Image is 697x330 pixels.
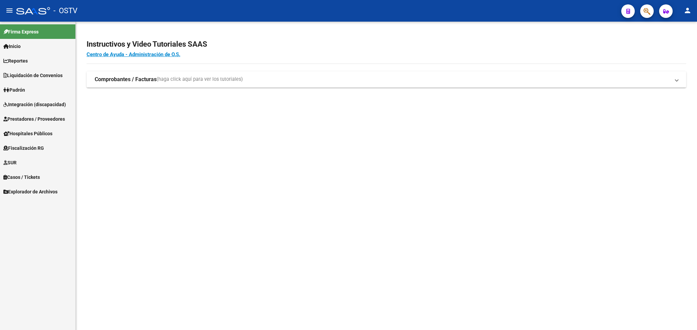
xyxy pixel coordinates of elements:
[3,130,52,137] span: Hospitales Públicos
[3,86,25,94] span: Padrón
[157,76,243,83] span: (haga click aquí para ver los tutoriales)
[3,188,57,195] span: Explorador de Archivos
[87,71,686,88] mat-expansion-panel-header: Comprobantes / Facturas(haga click aquí para ver los tutoriales)
[3,101,66,108] span: Integración (discapacidad)
[53,3,77,18] span: - OSTV
[3,72,63,79] span: Liquidación de Convenios
[3,43,21,50] span: Inicio
[3,28,39,36] span: Firma Express
[95,76,157,83] strong: Comprobantes / Facturas
[87,38,686,51] h2: Instructivos y Video Tutoriales SAAS
[5,6,14,15] mat-icon: menu
[3,173,40,181] span: Casos / Tickets
[87,51,180,57] a: Centro de Ayuda - Administración de O.S.
[3,144,44,152] span: Fiscalización RG
[674,307,690,323] iframe: Intercom live chat
[3,159,17,166] span: SUR
[683,6,692,15] mat-icon: person
[3,115,65,123] span: Prestadores / Proveedores
[3,57,28,65] span: Reportes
